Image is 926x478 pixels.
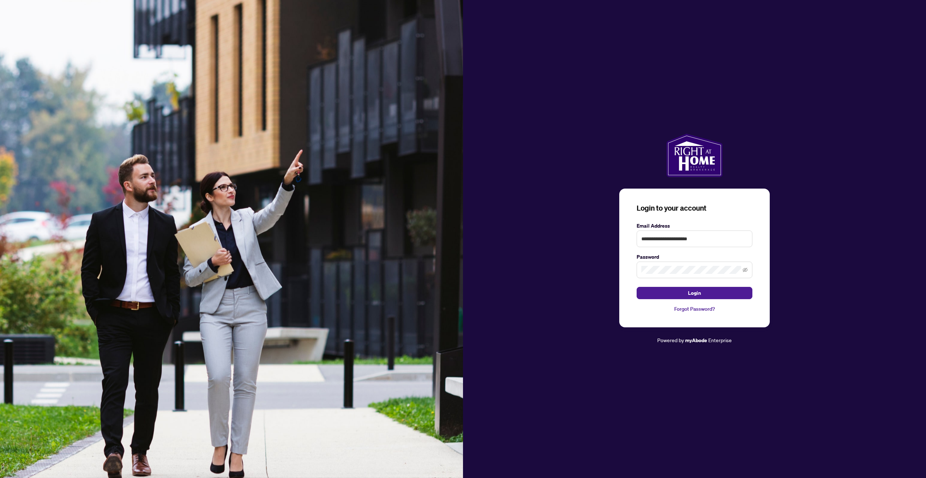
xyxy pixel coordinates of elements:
[666,134,722,177] img: ma-logo
[637,305,752,313] a: Forgot Password?
[637,253,752,261] label: Password
[657,337,684,343] span: Powered by
[637,222,752,230] label: Email Address
[637,203,752,213] h3: Login to your account
[685,336,707,344] a: myAbode
[708,337,732,343] span: Enterprise
[743,267,748,272] span: eye-invisible
[637,287,752,299] button: Login
[688,287,701,299] span: Login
